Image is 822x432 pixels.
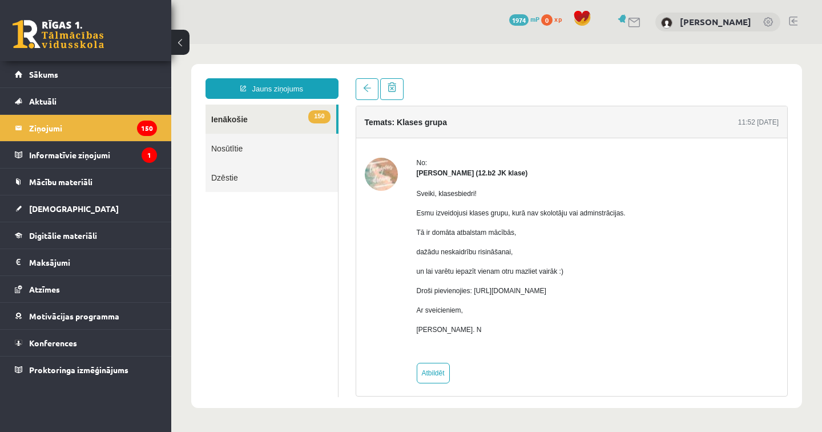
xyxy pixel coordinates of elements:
[541,14,567,23] a: 0 xp
[530,14,539,23] span: mP
[29,203,119,214] span: [DEMOGRAPHIC_DATA]
[29,284,60,294] span: Atzīmes
[29,230,97,241] span: Digitālie materiāli
[245,203,454,213] p: dažādu neskaidrību risināšanai,
[15,222,157,249] a: Digitālie materiāli
[15,276,157,302] a: Atzīmes
[245,281,454,291] p: [PERSON_NAME]. N
[15,303,157,329] a: Motivācijas programma
[29,177,92,187] span: Mācību materiāli
[245,164,454,174] p: Esmu izveidojusi klases grupu, kurā nav skolotāju vai adminstrācijas.
[15,169,157,195] a: Mācību materiāli
[245,242,454,252] p: Droši pievienojies: [URL][DOMAIN_NAME]
[34,34,167,55] a: Jauns ziņojums
[29,69,58,79] span: Sākums
[142,147,157,163] i: 1
[15,61,157,87] a: Sākums
[15,88,157,114] a: Aktuāli
[34,90,167,119] a: Nosūtītie
[15,142,157,168] a: Informatīvie ziņojumi1
[29,365,128,375] span: Proktoringa izmēģinājums
[509,14,529,26] span: 1974
[137,121,157,136] i: 150
[245,261,454,271] p: Ar sveicieniem,
[245,114,454,124] div: No:
[554,14,562,23] span: xp
[137,66,159,79] span: 150
[194,114,227,147] img: Marta Laura Neļķe
[245,183,454,194] p: Tā ir domāta atbalstam mācībās,
[245,125,357,133] strong: [PERSON_NAME] (12.b2 JK klase)
[541,14,553,26] span: 0
[245,319,279,339] a: Atbildēt
[509,14,539,23] a: 1974 mP
[29,311,119,321] span: Motivācijas programma
[29,338,77,348] span: Konferences
[567,73,607,83] div: 11:52 [DATE]
[680,16,751,27] a: [PERSON_NAME]
[15,249,157,275] a: Maksājumi
[661,17,672,29] img: Arturs Kazakevičs
[15,330,157,356] a: Konferences
[34,119,167,148] a: Dzēstie
[245,222,454,233] p: un lai varētu iepazīt vienam otru mazliet vairāk :)
[194,74,276,83] h4: Temats: Klases grupa
[15,357,157,383] a: Proktoringa izmēģinājums
[29,249,157,275] legend: Maksājumi
[15,115,157,141] a: Ziņojumi150
[29,96,57,106] span: Aktuāli
[34,61,165,90] a: 150Ienākošie
[15,195,157,222] a: [DEMOGRAPHIC_DATA]
[29,142,157,168] legend: Informatīvie ziņojumi
[245,145,454,155] p: Sveiki, klasesbiedri!
[13,20,104,49] a: Rīgas 1. Tālmācības vidusskola
[29,115,157,141] legend: Ziņojumi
